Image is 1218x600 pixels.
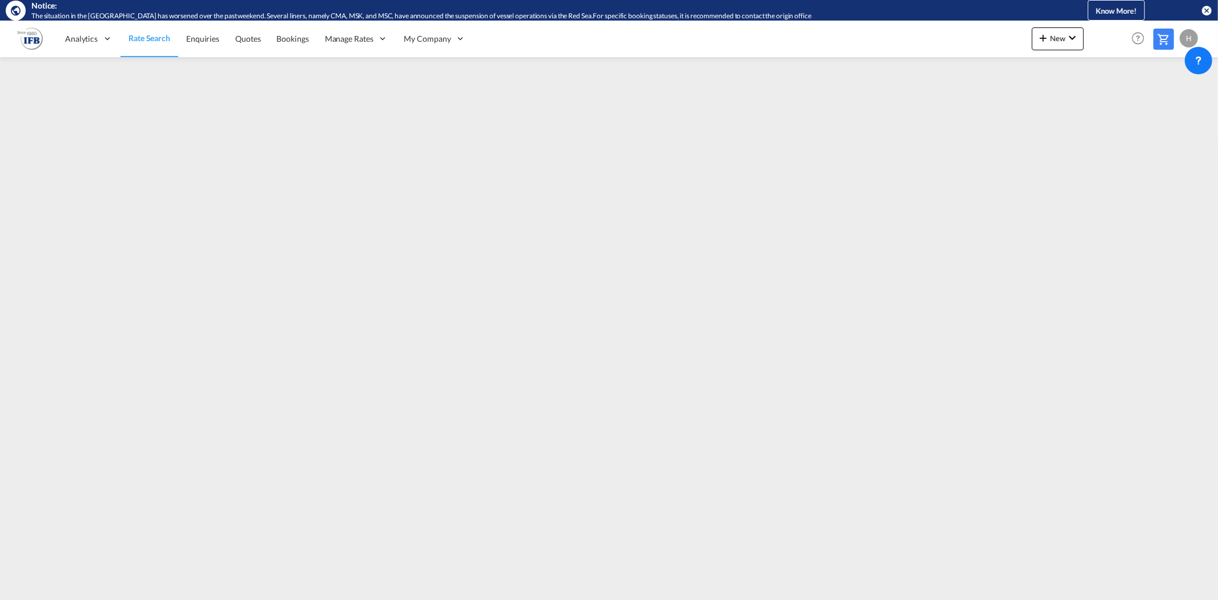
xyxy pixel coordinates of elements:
span: Know More! [1096,6,1137,15]
button: icon-close-circle [1201,5,1212,16]
div: H [1180,29,1198,47]
div: Manage Rates [317,20,396,57]
a: Quotes [227,20,268,57]
a: Enquiries [178,20,227,57]
img: b628ab10256c11eeb52753acbc15d091.png [17,26,43,51]
a: Rate Search [120,20,178,57]
span: Quotes [235,34,260,43]
span: My Company [404,33,451,45]
div: My Company [396,20,474,57]
span: Bookings [277,34,309,43]
span: Rate Search [128,33,170,43]
md-icon: icon-earth [10,5,22,16]
div: Help [1128,29,1153,49]
button: icon-plus 400-fgNewicon-chevron-down [1032,27,1084,50]
span: Help [1128,29,1148,48]
md-icon: icon-chevron-down [1066,31,1079,45]
div: Analytics [57,20,120,57]
span: Enquiries [186,34,219,43]
span: New [1036,34,1079,43]
md-icon: icon-plus 400-fg [1036,31,1050,45]
div: The situation in the Red Sea has worsened over the past weekend. Several liners, namely CMA, MSK,... [31,11,1031,21]
a: Bookings [269,20,317,57]
span: Analytics [65,33,98,45]
span: Manage Rates [325,33,373,45]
